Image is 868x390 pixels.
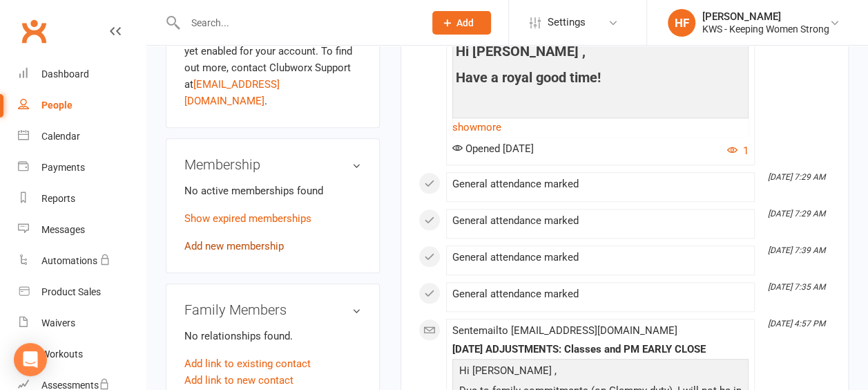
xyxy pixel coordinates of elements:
[41,349,83,360] div: Workouts
[184,328,361,344] p: No relationships found.
[184,183,361,199] p: No active memberships found
[452,118,749,137] a: show more
[702,10,829,23] div: [PERSON_NAME]
[18,121,146,152] a: Calendar
[727,142,749,159] button: 1
[452,344,749,355] div: [DATE] ADJUSTMENTS: Classes and PM EARLY CLOSE
[456,362,745,382] p: Hi [PERSON_NAME] ,
[18,277,146,308] a: Product Sales
[41,68,89,80] div: Dashboard
[548,7,586,38] span: Settings
[41,255,97,266] div: Automations
[41,286,101,297] div: Product Sales
[456,17,474,28] span: Add
[41,162,85,173] div: Payments
[184,212,311,225] a: Show expired memberships
[456,44,745,59] h4: Hi [PERSON_NAME] ,
[452,288,749,300] div: General attendance marked
[668,9,695,37] div: HF
[456,70,745,85] h4: Have a royal good time!
[432,11,491,35] button: Add
[184,240,284,252] a: Add new membership
[452,142,534,155] span: Opened [DATE]
[14,343,47,376] div: Open Intercom Messenger
[18,308,146,339] a: Waivers
[18,183,146,214] a: Reports
[41,317,75,328] div: Waivers
[41,224,85,235] div: Messages
[41,193,75,204] div: Reports
[768,319,825,328] i: [DATE] 4:57 PM
[452,178,749,190] div: General attendance marked
[18,339,146,370] a: Workouts
[184,157,361,172] h3: Membership
[184,78,280,107] a: [EMAIL_ADDRESS][DOMAIN_NAME]
[181,13,414,32] input: Search...
[452,252,749,263] div: General attendance marked
[452,215,749,227] div: General attendance marked
[452,324,677,337] span: Sent email to [EMAIL_ADDRESS][DOMAIN_NAME]
[184,28,360,107] no-payment-system: Automated Member Payments are not yet enabled for your account. To find out more, contact Clubwor...
[18,245,146,277] a: Automations
[768,282,825,292] i: [DATE] 7:35 AM
[17,14,51,48] a: Clubworx
[768,172,825,182] i: [DATE] 7:29 AM
[18,90,146,121] a: People
[768,209,825,219] i: [DATE] 7:29 AM
[184,355,311,372] a: Add link to existing contact
[41,131,80,142] div: Calendar
[18,152,146,183] a: Payments
[41,100,73,111] div: People
[184,302,361,317] h3: Family Members
[702,23,829,35] div: KWS - Keeping Women Strong
[18,59,146,90] a: Dashboard
[184,372,293,389] a: Add link to new contact
[768,245,825,255] i: [DATE] 7:39 AM
[18,214,146,245] a: Messages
